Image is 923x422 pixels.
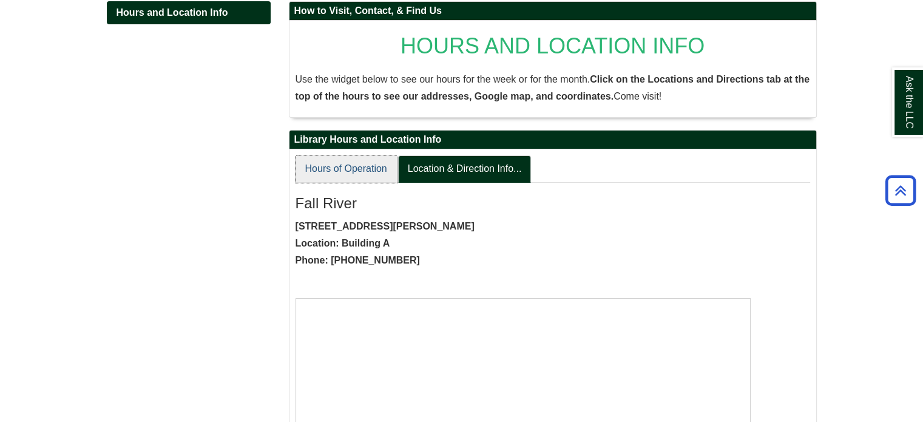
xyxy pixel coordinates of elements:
span: Hours and Location Info [117,7,228,18]
span: HOURS AND LOCATION INFO [401,33,705,58]
h3: Fall River [296,195,810,212]
a: Hours and Location Info [107,1,271,24]
span: Use the widget below to see our hours for the week or for the month. Come visit! [296,74,810,101]
h2: How to Visit, Contact, & Find Us [289,2,816,21]
a: Hours of Operation [296,155,397,183]
h2: Library Hours and Location Info [289,131,816,149]
a: Back to Top [881,182,920,199]
strong: [STREET_ADDRESS][PERSON_NAME] Location: Building A Phone: [PHONE_NUMBER] [296,221,475,265]
div: Guide Pages [107,1,271,24]
a: Location & Direction Info... [398,155,532,183]
strong: Click on the Locations and Directions tab at the top of the hours to see our addresses, Google ma... [296,74,810,101]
